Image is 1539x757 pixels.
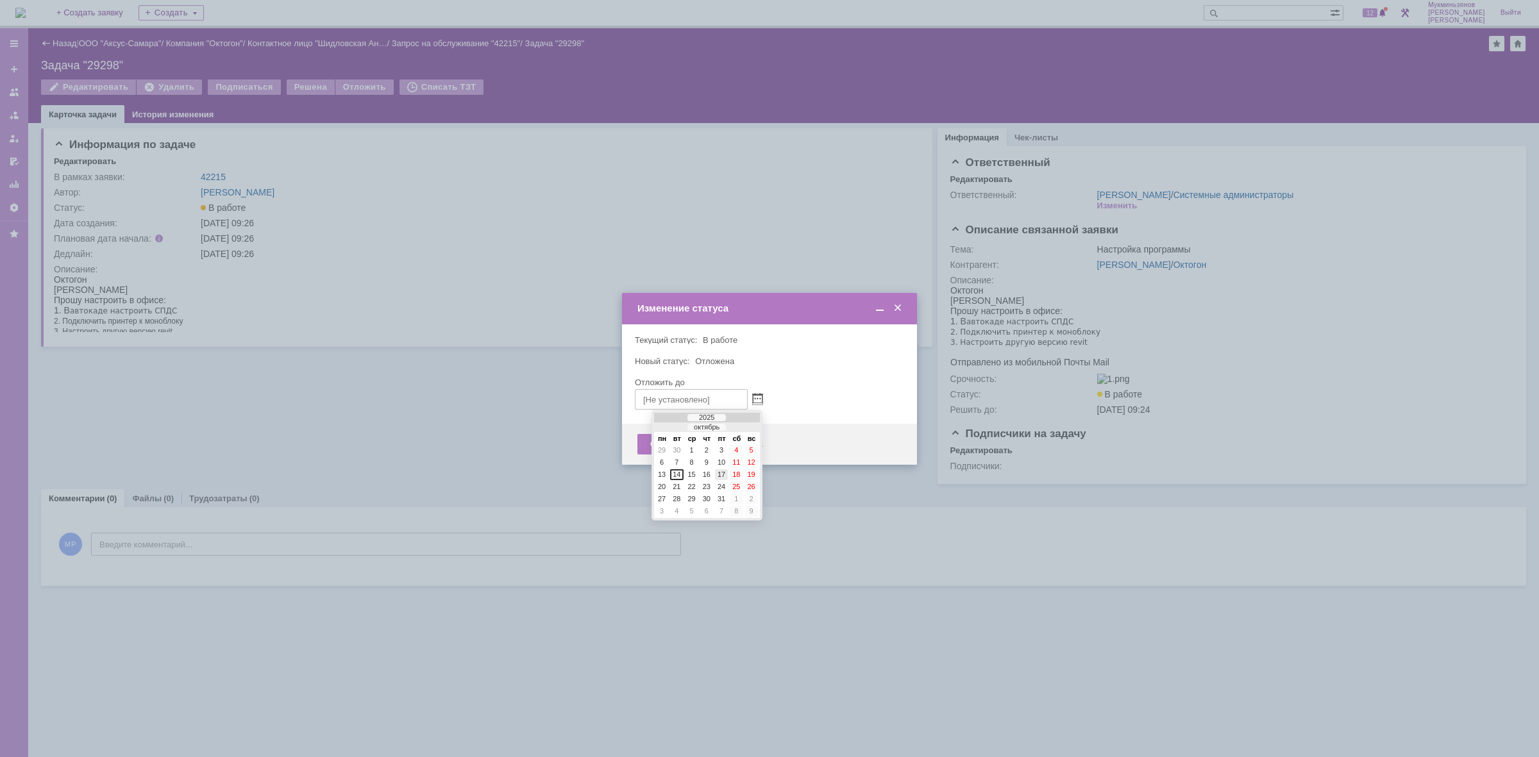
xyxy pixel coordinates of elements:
[730,469,743,480] div: 18
[670,469,683,480] div: 14
[730,435,743,444] td: сб
[655,457,668,468] div: 6
[670,457,683,468] div: 7
[637,303,904,314] div: Изменение статуса
[715,457,728,468] div: 10
[670,506,683,517] div: 4
[655,469,668,480] div: 13
[670,494,683,504] div: 28
[700,506,713,517] div: 6
[745,445,758,456] div: 5
[685,481,698,492] div: 22
[715,469,728,480] div: 17
[685,494,698,504] div: 29
[715,445,728,456] div: 3
[670,445,683,456] div: 30
[635,335,697,345] label: Текущий статус:
[635,356,690,366] label: Новый статус:
[745,435,759,444] td: вс
[670,481,683,492] div: 21
[700,494,713,504] div: 30
[687,424,726,431] div: октябрь
[700,457,713,468] div: 9
[685,469,698,480] div: 15
[685,457,698,468] div: 8
[16,32,123,41] span: автокаде настроить СПДС
[715,506,728,517] div: 7
[700,469,713,480] div: 16
[745,506,758,517] div: 9
[745,481,758,492] div: 26
[745,457,758,468] div: 12
[700,481,713,492] div: 23
[730,457,743,468] div: 11
[891,303,904,314] span: Закрыть
[703,335,737,345] span: В работе
[730,481,743,492] div: 25
[715,481,728,492] div: 24
[715,494,728,504] div: 31
[873,303,886,314] span: Свернуть (Ctrl + M)
[635,389,748,410] input: [Не установлено]
[655,445,668,456] div: 29
[685,506,698,517] div: 5
[695,356,734,366] span: Отложена
[685,445,698,456] div: 1
[655,435,669,444] td: пн
[655,481,668,492] div: 20
[700,445,713,456] div: 2
[655,506,668,517] div: 3
[730,494,743,504] div: 1
[730,506,743,517] div: 8
[670,435,684,444] td: вт
[687,414,726,421] div: 2025
[635,378,902,387] div: Отложить до
[685,435,699,444] td: ср
[700,435,714,444] td: чт
[655,494,668,504] div: 27
[745,469,758,480] div: 19
[745,494,758,504] div: 2
[730,445,743,456] div: 4
[715,435,728,444] td: пт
